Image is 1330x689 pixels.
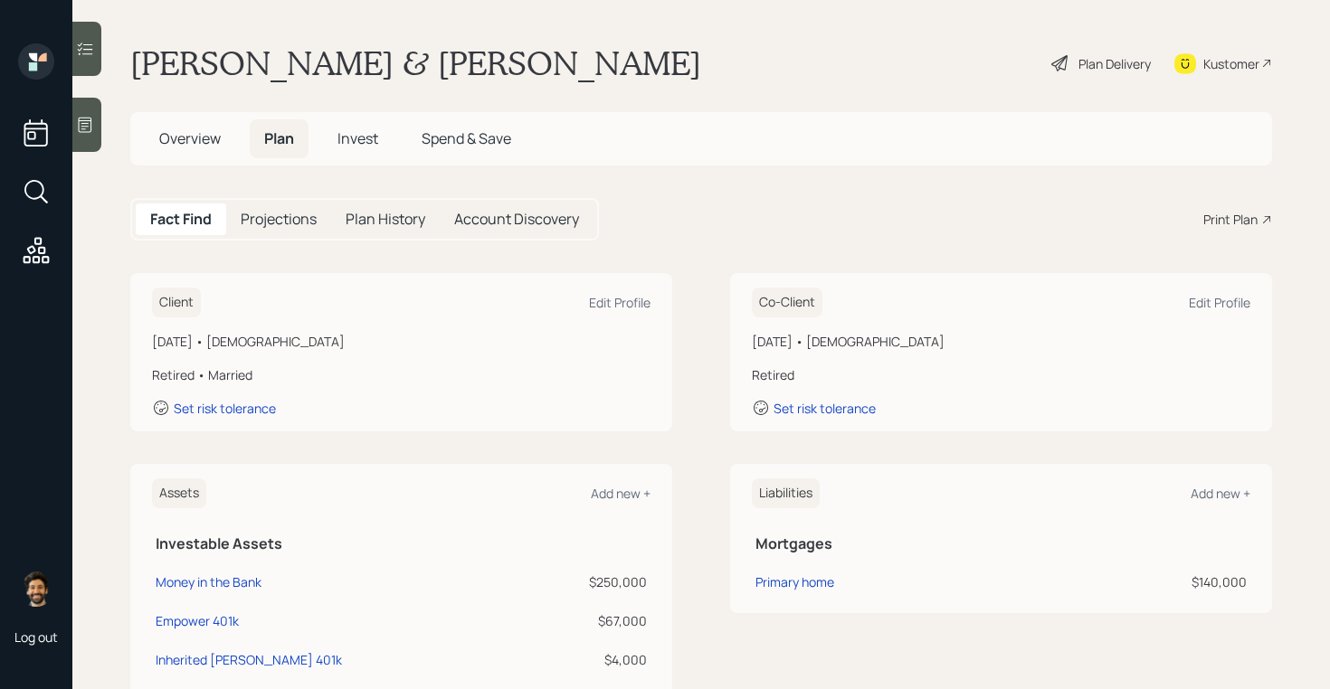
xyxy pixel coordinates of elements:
div: Inherited [PERSON_NAME] 401k [156,650,342,669]
h1: [PERSON_NAME] & [PERSON_NAME] [130,43,701,83]
h5: Account Discovery [454,211,579,228]
span: Spend & Save [422,128,511,148]
h6: Assets [152,478,206,508]
h5: Investable Assets [156,535,647,552]
img: eric-schwartz-headshot.png [18,571,54,607]
h5: Mortgages [755,535,1247,552]
div: Edit Profile [589,294,651,311]
div: Retired [752,365,1250,384]
div: Edit Profile [1189,294,1250,311]
div: Log out [14,628,58,646]
span: Overview [159,128,221,148]
div: [DATE] • [DEMOGRAPHIC_DATA] [752,332,1250,351]
h6: Co-Client [752,288,822,317]
div: Plan Delivery [1078,54,1151,73]
div: [DATE] • [DEMOGRAPHIC_DATA] [152,332,651,351]
div: Add new + [1191,485,1250,502]
span: Invest [337,128,378,148]
div: Kustomer [1203,54,1259,73]
div: $250,000 [528,572,647,591]
div: $67,000 [528,611,647,630]
div: Empower 401k [156,611,239,630]
div: Set risk tolerance [174,400,276,417]
h6: Liabilities [752,478,820,508]
div: Primary home [755,572,834,591]
div: Print Plan [1203,210,1258,229]
div: $140,000 [1044,572,1247,591]
div: Retired • Married [152,365,651,384]
h6: Client [152,288,201,317]
span: Plan [264,128,294,148]
h5: Fact Find [150,211,212,228]
div: Money in the Bank [156,572,261,591]
div: Set risk tolerance [774,400,876,417]
h5: Plan History [346,211,425,228]
h5: Projections [241,211,317,228]
div: $4,000 [528,650,647,669]
div: Add new + [591,485,651,502]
